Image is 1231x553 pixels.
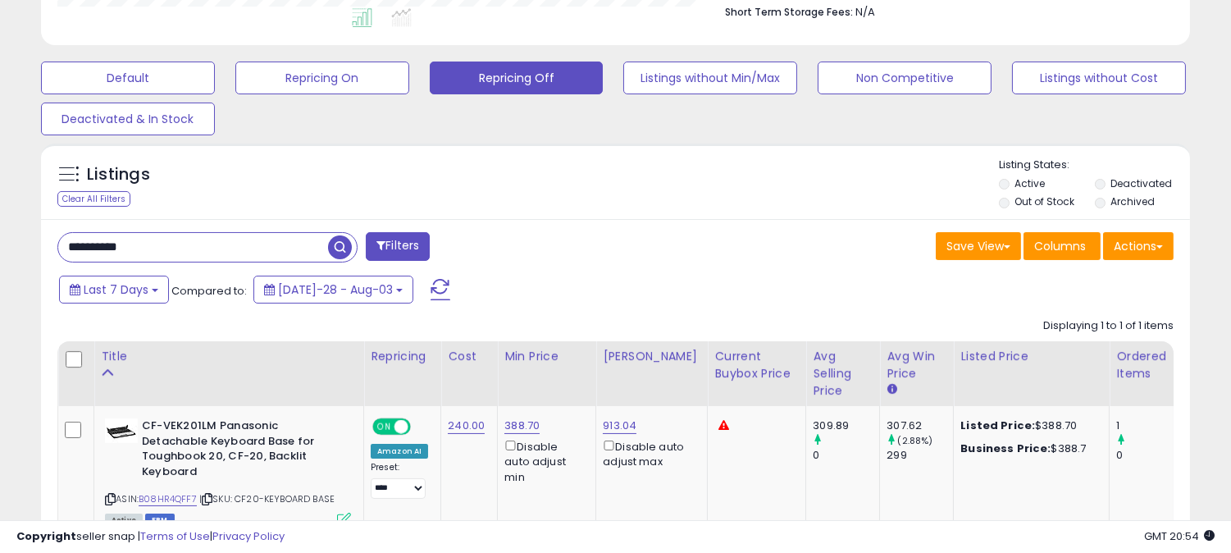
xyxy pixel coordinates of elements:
[140,528,210,544] a: Terms of Use
[84,281,148,298] span: Last 7 Days
[1103,232,1174,260] button: Actions
[171,283,247,299] span: Compared to:
[603,418,636,434] a: 913.04
[1110,176,1172,190] label: Deactivated
[818,62,992,94] button: Non Competitive
[813,448,879,463] div: 0
[999,158,1190,173] p: Listing States:
[41,62,215,94] button: Default
[199,492,335,505] span: | SKU: CF20-KEYBOARD BASE
[41,103,215,135] button: Deactivated & In Stock
[430,62,604,94] button: Repricing Off
[105,418,138,443] img: 41rbJfRwmJL._SL40_.jpg
[1034,238,1086,254] span: Columns
[936,232,1021,260] button: Save View
[960,418,1035,433] b: Listed Price:
[1043,318,1174,334] div: Displaying 1 to 1 of 1 items
[887,382,896,397] small: Avg Win Price.
[504,437,583,485] div: Disable auto adjust min
[59,276,169,304] button: Last 7 Days
[235,62,409,94] button: Repricing On
[448,418,485,434] a: 240.00
[1024,232,1101,260] button: Columns
[16,529,285,545] div: seller snap | |
[813,348,873,400] div: Avg Selling Price
[1116,348,1176,382] div: Ordered Items
[887,418,953,433] div: 307.62
[16,528,76,544] strong: Copyright
[1014,176,1045,190] label: Active
[142,418,341,483] b: CF-VEK201LM Panasonic Detachable Keyboard Base for Toughbook 20, CF-20, Backlit Keyboard
[371,444,428,459] div: Amazon AI
[855,4,875,20] span: N/A
[87,163,150,186] h5: Listings
[1144,528,1215,544] span: 2025-08-11 20:54 GMT
[366,232,430,261] button: Filters
[813,418,879,433] div: 309.89
[887,448,953,463] div: 299
[1116,418,1183,433] div: 1
[253,276,413,304] button: [DATE]-28 - Aug-03
[139,492,197,506] a: B08HR4QFF7
[960,418,1097,433] div: $388.70
[960,441,1051,456] b: Business Price:
[897,434,932,447] small: (2.88%)
[408,420,435,434] span: OFF
[725,5,853,19] b: Short Term Storage Fees:
[887,348,946,382] div: Avg Win Price
[1012,62,1186,94] button: Listings without Cost
[371,348,434,365] div: Repricing
[504,348,589,365] div: Min Price
[1116,448,1183,463] div: 0
[212,528,285,544] a: Privacy Policy
[603,348,700,365] div: [PERSON_NAME]
[603,437,695,469] div: Disable auto adjust max
[371,462,428,499] div: Preset:
[278,281,393,298] span: [DATE]-28 - Aug-03
[101,348,357,365] div: Title
[504,418,540,434] a: 388.70
[714,348,799,382] div: Current Buybox Price
[960,348,1102,365] div: Listed Price
[448,348,490,365] div: Cost
[57,191,130,207] div: Clear All Filters
[374,420,394,434] span: ON
[1014,194,1074,208] label: Out of Stock
[1110,194,1155,208] label: Archived
[960,441,1097,456] div: $388.7
[623,62,797,94] button: Listings without Min/Max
